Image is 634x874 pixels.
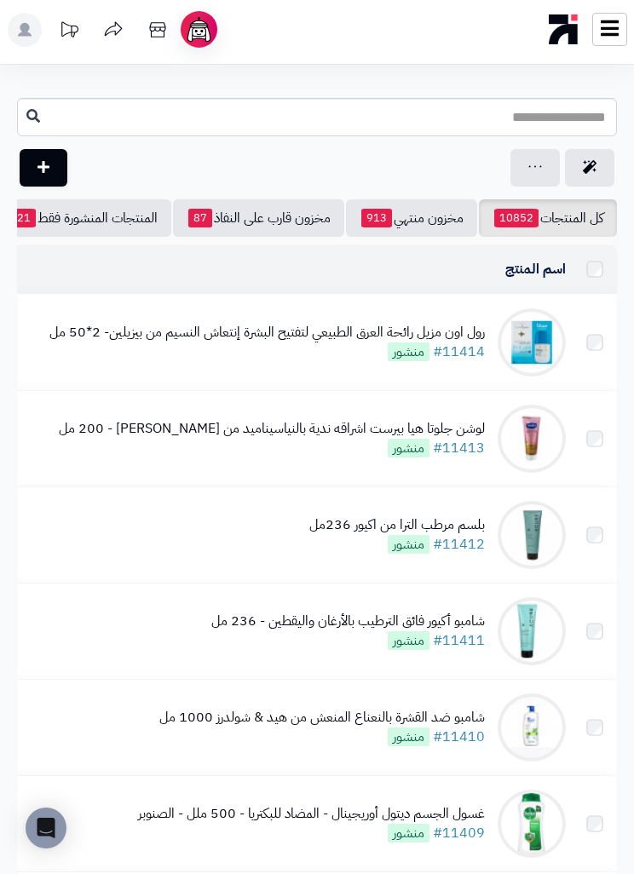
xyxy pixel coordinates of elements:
div: بلسم مرطب الترا من اكيور 236مل [309,515,485,535]
div: رول اون مزيل رائحة العرق الطبيعي لتفتيح البشرة إنتعاش النسيم من بيزيلين- 2*50 مل [49,323,485,342]
a: #11409 [433,823,485,843]
img: رول اون مزيل رائحة العرق الطبيعي لتفتيح البشرة إنتعاش النسيم من بيزيلين- 2*50 مل [498,308,566,377]
span: منشور [388,824,429,842]
a: #11414 [433,342,485,362]
span: 913 [361,209,392,227]
a: #11413 [433,438,485,458]
a: كل المنتجات10852 [479,199,617,237]
a: #11410 [433,727,485,747]
a: مخزون منتهي913 [346,199,477,237]
img: لوشن جلوتا هيا بيرست اشراقه ندية بالنياسيناميد من فازلين - 200 مل [498,405,566,473]
a: اسم المنتج [505,259,566,279]
img: ai-face.png [184,14,214,44]
a: مخزون قارب على النفاذ87 [173,199,344,237]
img: logo-mobile.png [549,10,579,49]
span: منشور [388,342,429,361]
a: تحديثات المنصة [48,13,90,51]
span: منشور [388,631,429,650]
span: منشور [388,727,429,746]
div: شامبو أكيور فائق الترطيب بالأرغان واليقطين - 236 مل [211,612,485,631]
img: غسول الجسم ديتول أوريجينال - المضاد للبكتريا - 500 ملل - الصنوبر [498,790,566,858]
div: غسول الجسم ديتول أوريجينال - المضاد للبكتريا - 500 ملل - الصنوبر [138,804,485,824]
span: منشور [388,535,429,554]
a: #11411 [433,630,485,651]
a: #11412 [433,534,485,555]
div: لوشن جلوتا هيا بيرست اشراقه ندية بالنياسيناميد من [PERSON_NAME] - 200 مل [59,419,485,439]
img: بلسم مرطب الترا من اكيور 236مل [498,501,566,569]
span: منشور [388,439,429,457]
span: 87 [188,209,212,227]
div: Open Intercom Messenger [26,808,66,848]
img: شامبو ضد القشرة بالنعناع المنعش من هيد & شولدرز 1000 مل [498,693,566,762]
span: 10852 [494,209,539,227]
div: شامبو ضد القشرة بالنعناع المنعش من هيد & شولدرز 1000 مل [159,708,485,727]
img: شامبو أكيور فائق الترطيب بالأرغان واليقطين - 236 مل [498,597,566,665]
